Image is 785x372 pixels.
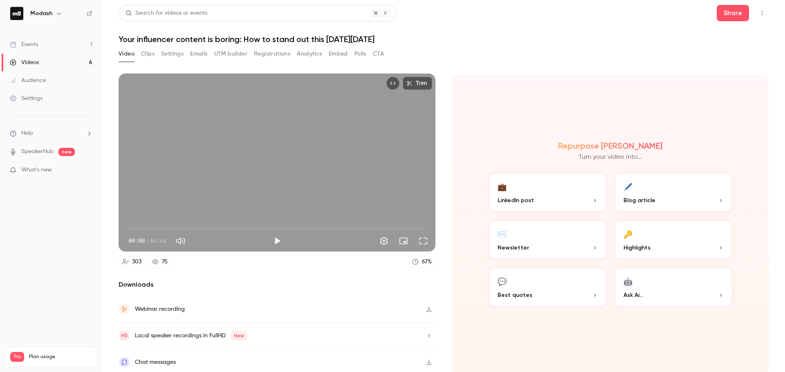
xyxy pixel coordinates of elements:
[269,233,285,249] button: Play
[126,9,207,18] div: Search for videos or events
[624,243,650,252] span: Highlights
[498,275,507,287] div: 💬
[624,227,632,240] div: 🔑
[614,172,733,213] button: 🖊️Blog article
[58,148,75,156] span: new
[119,256,145,267] a: 303
[173,233,189,249] button: Mute
[254,47,290,60] button: Registrations
[10,76,46,85] div: Audience
[132,258,141,266] div: 303
[119,280,435,290] h2: Downloads
[162,258,168,266] div: 75
[498,196,534,205] span: LinkedIn post
[717,5,749,21] button: Share
[231,331,247,341] span: New
[756,7,769,20] button: Top Bar Actions
[624,180,632,193] div: 🖊️
[403,77,432,90] button: Trim
[83,167,92,174] iframe: Noticeable Trigger
[146,236,149,245] span: /
[119,47,135,60] button: Video
[29,354,92,360] span: Plan usage
[21,129,33,138] span: Help
[21,147,54,156] a: SpeakerHub
[498,180,507,193] div: 💼
[488,219,607,260] button: ✉️Newsletter
[135,357,176,367] div: Chat messages
[161,47,184,60] button: Settings
[614,267,733,307] button: 🤖Ask Ai...
[498,291,532,299] span: Best quotes
[30,9,52,18] h6: Modash
[148,256,171,267] a: 75
[373,47,384,60] button: CTA
[488,267,607,307] button: 💬Best quotes
[395,233,412,249] button: Turn on miniplayer
[376,233,392,249] button: Settings
[10,352,24,362] span: Pro
[214,47,247,60] button: UTM builder
[488,172,607,213] button: 💼LinkedIn post
[354,47,366,60] button: Polls
[498,243,529,252] span: Newsletter
[614,219,733,260] button: 🔑Highlights
[10,58,39,67] div: Videos
[297,47,322,60] button: Analytics
[579,152,642,162] p: Turn your video into...
[128,236,166,245] div: 00:00
[10,7,23,20] img: Modash
[190,47,207,60] button: Emails
[150,236,166,245] span: 44:44
[10,129,92,138] li: help-dropdown-opener
[624,196,655,205] span: Blog article
[498,227,507,240] div: ✉️
[329,47,348,60] button: Embed
[624,291,643,299] span: Ask Ai...
[135,304,185,314] div: Webinar recording
[141,47,155,60] button: Clips
[135,331,247,341] div: Local speaker recordings in FullHD
[624,275,632,287] div: 🤖
[408,256,435,267] a: 67%
[128,236,145,245] span: 00:00
[21,166,52,174] span: What's new
[386,77,399,90] button: Embed video
[10,40,38,49] div: Events
[119,34,769,44] h1: Your influencer content is boring: How to stand out this [DATE][DATE]
[10,94,43,102] div: Settings
[415,233,431,249] button: Full screen
[558,141,662,151] h2: Repurpose [PERSON_NAME]
[422,258,432,266] div: 67 %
